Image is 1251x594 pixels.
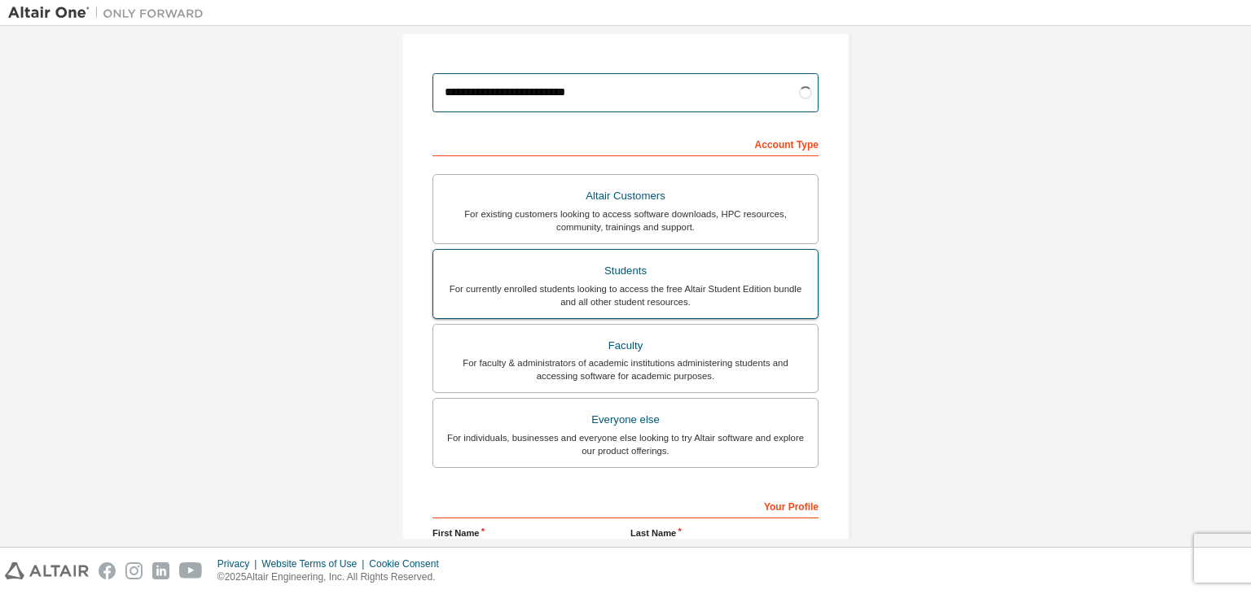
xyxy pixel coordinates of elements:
div: Your Profile [432,492,819,518]
p: © 2025 Altair Engineering, Inc. All Rights Reserved. [217,570,449,584]
img: linkedin.svg [152,562,169,579]
div: Website Terms of Use [261,557,369,570]
div: For currently enrolled students looking to access the free Altair Student Edition bundle and all ... [443,282,808,308]
label: Last Name [630,526,819,539]
label: First Name [432,526,621,539]
div: For existing customers looking to access software downloads, HPC resources, community, trainings ... [443,207,808,234]
div: Students [443,260,808,282]
div: For individuals, businesses and everyone else looking to try Altair software and explore our prod... [443,431,808,457]
img: altair_logo.svg [5,562,89,579]
div: Faculty [443,334,808,357]
div: Cookie Consent [369,557,448,570]
img: youtube.svg [179,562,203,579]
div: For faculty & administrators of academic institutions administering students and accessing softwa... [443,356,808,382]
img: instagram.svg [125,562,143,579]
img: facebook.svg [99,562,116,579]
div: Privacy [217,557,261,570]
div: Altair Customers [443,185,808,207]
div: Account Type [432,130,819,156]
img: Altair One [8,5,212,21]
div: Everyone else [443,408,808,431]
